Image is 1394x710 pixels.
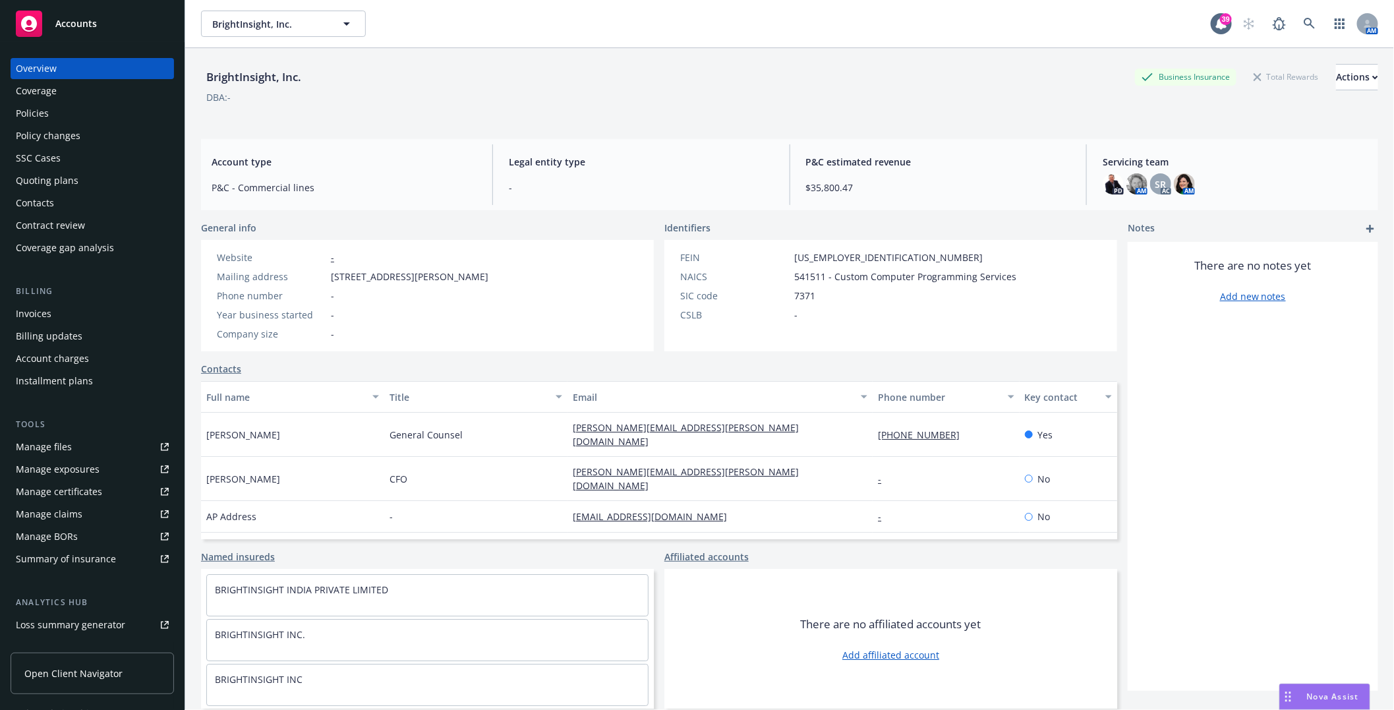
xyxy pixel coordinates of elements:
[11,370,174,392] a: Installment plans
[390,428,463,442] span: General Counsel
[16,80,57,102] div: Coverage
[11,303,174,324] a: Invoices
[11,418,174,431] div: Tools
[1296,11,1323,37] a: Search
[11,80,174,102] a: Coverage
[11,285,174,298] div: Billing
[1103,173,1124,194] img: photo
[16,326,82,347] div: Billing updates
[509,155,774,169] span: Legal entity type
[794,308,798,322] span: -
[11,348,174,369] a: Account charges
[1220,289,1286,303] a: Add new notes
[201,221,256,235] span: General info
[331,327,334,341] span: -
[1266,11,1292,37] a: Report a Bug
[842,648,939,662] a: Add affiliated account
[509,181,774,194] span: -
[1128,221,1155,237] span: Notes
[794,289,815,303] span: 7371
[217,308,326,322] div: Year business started
[1038,510,1051,523] span: No
[878,390,999,404] div: Phone number
[201,11,366,37] button: BrightInsight, Inc.
[1336,65,1378,90] div: Actions
[11,103,174,124] a: Policies
[680,308,789,322] div: CSLB
[206,472,280,486] span: [PERSON_NAME]
[11,215,174,236] a: Contract review
[1174,173,1195,194] img: photo
[390,510,393,523] span: -
[217,270,326,283] div: Mailing address
[11,148,174,169] a: SSC Cases
[16,526,78,547] div: Manage BORs
[16,148,61,169] div: SSC Cases
[801,616,981,632] span: There are no affiliated accounts yet
[16,459,100,480] div: Manage exposures
[11,237,174,258] a: Coverage gap analysis
[16,192,54,214] div: Contacts
[1279,684,1370,710] button: Nova Assist
[11,481,174,502] a: Manage certificates
[1220,13,1232,25] div: 39
[16,125,80,146] div: Policy changes
[201,381,384,413] button: Full name
[16,303,51,324] div: Invoices
[873,381,1019,413] button: Phone number
[806,181,1071,194] span: $35,800.47
[212,181,477,194] span: P&C - Commercial lines
[1247,69,1325,85] div: Total Rewards
[573,510,738,523] a: [EMAIL_ADDRESS][DOMAIN_NAME]
[201,550,275,564] a: Named insureds
[11,526,174,547] a: Manage BORs
[11,459,174,480] span: Manage exposures
[11,170,174,191] a: Quoting plans
[573,390,853,404] div: Email
[16,215,85,236] div: Contract review
[573,421,799,448] a: [PERSON_NAME][EMAIL_ADDRESS][PERSON_NAME][DOMAIN_NAME]
[806,155,1071,169] span: P&C estimated revenue
[878,429,970,441] a: [PHONE_NUMBER]
[11,326,174,347] a: Billing updates
[16,436,72,458] div: Manage files
[206,428,280,442] span: [PERSON_NAME]
[1195,258,1312,274] span: There are no notes yet
[680,289,789,303] div: SIC code
[215,628,305,641] a: BRIGHTINSIGHT INC.
[16,481,102,502] div: Manage certificates
[680,251,789,264] div: FEIN
[16,348,89,369] div: Account charges
[1362,221,1378,237] a: add
[1307,691,1359,702] span: Nova Assist
[215,583,388,596] a: BRIGHTINSIGHT INDIA PRIVATE LIMITED
[11,58,174,79] a: Overview
[331,251,334,264] a: -
[390,472,407,486] span: CFO
[24,666,123,680] span: Open Client Navigator
[55,18,97,29] span: Accounts
[664,221,711,235] span: Identifiers
[16,548,116,570] div: Summary of insurance
[16,614,125,636] div: Loss summary generator
[215,673,303,686] a: BRIGHTINSIGHT INC
[1020,381,1117,413] button: Key contact
[11,614,174,636] a: Loss summary generator
[16,504,82,525] div: Manage claims
[206,510,256,523] span: AP Address
[664,550,749,564] a: Affiliated accounts
[331,270,488,283] span: [STREET_ADDRESS][PERSON_NAME]
[11,125,174,146] a: Policy changes
[1327,11,1353,37] a: Switch app
[11,5,174,42] a: Accounts
[390,390,548,404] div: Title
[1336,64,1378,90] button: Actions
[573,465,799,492] a: [PERSON_NAME][EMAIL_ADDRESS][PERSON_NAME][DOMAIN_NAME]
[878,473,892,485] a: -
[1025,390,1097,404] div: Key contact
[16,237,114,258] div: Coverage gap analysis
[1038,428,1053,442] span: Yes
[1236,11,1262,37] a: Start snowing
[16,103,49,124] div: Policies
[16,170,78,191] div: Quoting plans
